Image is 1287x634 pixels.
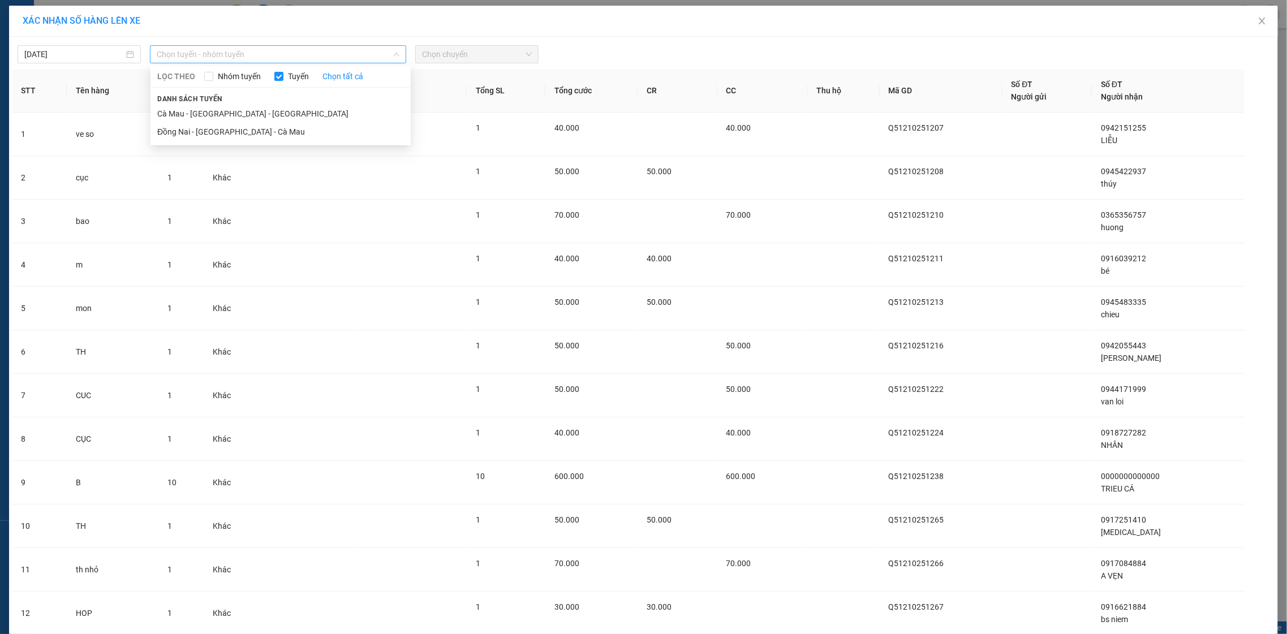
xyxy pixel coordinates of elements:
[1101,515,1146,524] span: 0917251410
[647,167,672,176] span: 50.000
[204,330,264,374] td: Khác
[157,46,399,63] span: Chọn tuyến - nhóm tuyến
[889,254,944,263] span: Q51210251211
[638,69,717,113] th: CR
[476,602,480,611] span: 1
[476,559,480,568] span: 1
[422,46,532,63] span: Chọn chuyến
[1101,266,1109,275] span: bé
[204,548,264,592] td: Khác
[1101,341,1146,350] span: 0942055443
[554,341,579,350] span: 50.000
[554,602,579,611] span: 30.000
[67,417,158,461] td: CỤC
[167,260,172,269] span: 1
[554,167,579,176] span: 50.000
[167,391,172,400] span: 1
[889,167,944,176] span: Q51210251208
[1101,353,1161,363] span: [PERSON_NAME]
[204,200,264,243] td: Khác
[74,37,171,50] div: XUAN
[647,254,672,263] span: 40.000
[67,461,158,504] td: B
[67,330,158,374] td: TH
[322,70,363,83] a: Chọn tất cả
[12,330,67,374] td: 6
[67,113,158,156] td: ve so
[12,287,67,330] td: 5
[167,217,172,226] span: 1
[1101,310,1120,319] span: chieu
[167,521,172,531] span: 1
[554,123,579,132] span: 40.000
[74,10,171,37] div: Trạm Đầm Dơi
[1101,385,1146,394] span: 0944171999
[67,69,158,113] th: Tên hàng
[1101,441,1123,450] span: NHÂN
[476,167,480,176] span: 1
[1101,136,1117,145] span: LIỄU
[74,50,171,66] div: 0788929086
[12,156,67,200] td: 2
[647,602,672,611] span: 30.000
[476,515,480,524] span: 1
[726,123,751,132] span: 40.000
[889,472,944,481] span: Q51210251238
[167,173,172,182] span: 1
[476,341,480,350] span: 1
[12,69,67,113] th: STT
[23,15,140,26] span: XÁC NHẬN SỐ HÀNG LÊN XE
[8,74,26,86] span: CR :
[167,304,172,313] span: 1
[204,504,264,548] td: Khác
[213,70,265,83] span: Nhóm tuyến
[889,123,944,132] span: Q51210251207
[167,609,172,618] span: 1
[889,559,944,568] span: Q51210251266
[67,548,158,592] td: th nhỏ
[1101,123,1146,132] span: 0942151255
[1101,484,1134,493] span: TRIEU CÁ
[204,156,264,200] td: Khác
[1101,179,1117,188] span: thúy
[726,385,751,394] span: 50.000
[10,11,27,23] span: Gửi:
[476,210,480,219] span: 1
[1101,397,1124,406] span: van loi
[204,461,264,504] td: Khác
[1101,297,1146,307] span: 0945483335
[1101,223,1124,232] span: huong
[476,472,485,481] span: 10
[726,210,751,219] span: 70.000
[1101,80,1122,89] span: Số ĐT
[889,428,944,437] span: Q51210251224
[554,297,579,307] span: 50.000
[889,602,944,611] span: Q51210251267
[726,472,756,481] span: 600.000
[1101,210,1146,219] span: 0365356757
[476,297,480,307] span: 1
[554,210,579,219] span: 70.000
[157,70,195,83] span: LỌC THEO
[12,417,67,461] td: 8
[880,69,1002,113] th: Mã GD
[150,105,411,123] li: Cà Mau - [GEOGRAPHIC_DATA] - [GEOGRAPHIC_DATA]
[393,51,400,58] span: down
[726,341,751,350] span: 50.000
[889,385,944,394] span: Q51210251222
[204,287,264,330] td: Khác
[12,461,67,504] td: 9
[726,559,751,568] span: 70.000
[1101,428,1146,437] span: 0918727282
[167,478,177,487] span: 10
[24,48,124,61] input: 12/10/2025
[1011,92,1047,101] span: Người gửi
[1101,254,1146,263] span: 0916039212
[1246,6,1278,37] button: Close
[1011,80,1033,89] span: Số ĐT
[554,559,579,568] span: 70.000
[554,472,584,481] span: 600.000
[808,69,880,113] th: Thu hộ
[1101,528,1161,537] span: [MEDICAL_DATA]
[476,254,480,263] span: 1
